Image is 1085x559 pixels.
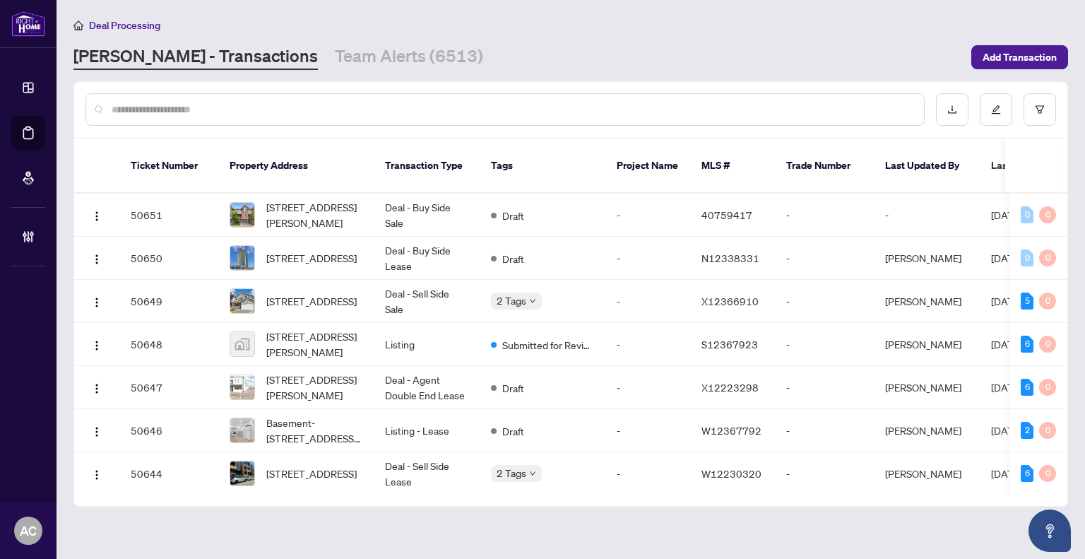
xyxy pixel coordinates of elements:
[1028,510,1071,552] button: Open asap
[85,376,108,399] button: Logo
[91,426,102,437] img: Logo
[775,280,874,323] td: -
[991,105,1001,114] span: edit
[605,409,690,452] td: -
[1039,465,1056,482] div: 0
[605,323,690,366] td: -
[266,372,362,403] span: [STREET_ADDRESS][PERSON_NAME]
[20,521,37,541] span: AC
[775,452,874,495] td: -
[497,293,526,309] span: 2 Tags
[605,452,690,495] td: -
[991,467,1022,480] span: [DATE]
[374,139,480,194] th: Transaction Type
[1021,465,1033,482] div: 6
[775,323,874,366] td: -
[119,452,218,495] td: 50644
[701,424,761,437] span: W12367792
[230,246,254,270] img: thumbnail-img
[230,418,254,442] img: thumbnail-img
[936,93,968,126] button: download
[874,323,980,366] td: [PERSON_NAME]
[701,467,761,480] span: W12230320
[85,247,108,269] button: Logo
[701,208,752,221] span: 40759417
[529,298,536,305] span: down
[374,237,480,280] td: Deal - Buy Side Lease
[85,290,108,312] button: Logo
[980,93,1012,126] button: edit
[266,199,362,230] span: [STREET_ADDRESS][PERSON_NAME]
[374,194,480,237] td: Deal - Buy Side Sale
[230,289,254,313] img: thumbnail-img
[874,452,980,495] td: [PERSON_NAME]
[119,139,218,194] th: Ticket Number
[335,45,483,70] a: Team Alerts (6513)
[119,409,218,452] td: 50646
[119,366,218,409] td: 50647
[874,237,980,280] td: [PERSON_NAME]
[605,366,690,409] td: -
[374,409,480,452] td: Listing - Lease
[89,19,160,32] span: Deal Processing
[701,252,759,264] span: N12338331
[497,465,526,481] span: 2 Tags
[775,409,874,452] td: -
[605,139,690,194] th: Project Name
[775,366,874,409] td: -
[1039,249,1056,266] div: 0
[85,333,108,355] button: Logo
[874,194,980,237] td: -
[85,204,108,226] button: Logo
[374,280,480,323] td: Deal - Sell Side Sale
[991,295,1022,307] span: [DATE]
[11,11,45,37] img: logo
[85,419,108,442] button: Logo
[91,340,102,351] img: Logo
[374,452,480,495] td: Deal - Sell Side Lease
[230,332,254,356] img: thumbnail-img
[230,203,254,227] img: thumbnail-img
[701,295,759,307] span: X12366910
[218,139,374,194] th: Property Address
[1039,206,1056,223] div: 0
[502,208,524,223] span: Draft
[874,366,980,409] td: [PERSON_NAME]
[701,338,758,351] span: S12367923
[983,46,1057,69] span: Add Transaction
[1021,249,1033,266] div: 0
[119,323,218,366] td: 50648
[775,194,874,237] td: -
[91,383,102,394] img: Logo
[1035,105,1045,114] span: filter
[266,415,362,446] span: Basement-[STREET_ADDRESS][PERSON_NAME]
[1021,336,1033,353] div: 6
[73,45,318,70] a: [PERSON_NAME] - Transactions
[119,194,218,237] td: 50651
[266,466,357,481] span: [STREET_ADDRESS]
[971,45,1068,69] button: Add Transaction
[91,211,102,222] img: Logo
[502,251,524,266] span: Draft
[119,280,218,323] td: 50649
[1021,206,1033,223] div: 0
[991,208,1022,221] span: [DATE]
[374,323,480,366] td: Listing
[991,158,1077,173] span: Last Modified Date
[991,381,1022,394] span: [DATE]
[1039,293,1056,310] div: 0
[266,293,357,309] span: [STREET_ADDRESS]
[91,297,102,308] img: Logo
[91,254,102,265] img: Logo
[1039,336,1056,353] div: 0
[91,469,102,481] img: Logo
[991,338,1022,351] span: [DATE]
[374,366,480,409] td: Deal - Agent Double End Lease
[230,375,254,399] img: thumbnail-img
[874,280,980,323] td: [PERSON_NAME]
[1039,422,1056,439] div: 0
[1039,379,1056,396] div: 0
[266,329,362,360] span: [STREET_ADDRESS][PERSON_NAME]
[85,462,108,485] button: Logo
[605,280,690,323] td: -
